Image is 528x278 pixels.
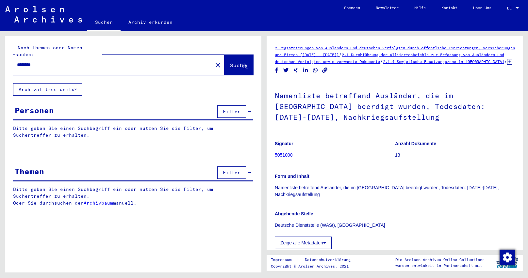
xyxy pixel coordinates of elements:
button: Archival tree units [13,83,82,96]
button: Share on Xing [292,66,299,74]
a: Archiv erkunden [121,14,180,30]
span: Filter [223,170,240,176]
a: 2.1 Durchführung der Alliiertenbefehle zur Erfassung von Ausländern und deutschen Verfolgten sowi... [275,52,504,64]
a: 2.1.4 Sowjetische Besatzungszone in [GEOGRAPHIC_DATA] [383,59,504,64]
b: Anzahl Dokumente [395,141,436,146]
a: Archivbaum [84,200,113,206]
button: Suche [224,55,253,75]
b: Form und Inhalt [275,174,309,179]
mat-label: Nach Themen oder Namen suchen [15,45,82,57]
span: / [339,52,342,57]
mat-icon: close [214,61,222,69]
p: Die Arolsen Archives Online-Collections [395,257,485,263]
span: / [504,58,507,64]
button: Share on Twitter [283,66,289,74]
button: Share on WhatsApp [312,66,319,74]
div: | [271,256,358,263]
b: Signatur [275,141,293,146]
button: Copy link [322,66,328,74]
p: Copyright © Arolsen Archives, 2021 [271,263,358,269]
button: Share on LinkedIn [302,66,309,74]
button: Filter [217,166,246,179]
a: 2 Registrierungen von Ausländern und deutschen Verfolgten durch öffentliche Einrichtungen, Versic... [275,45,515,57]
b: Abgebende Stelle [275,211,313,216]
a: Datenschutzerklärung [300,256,358,263]
button: Clear [211,58,224,71]
h1: Namenliste betreffend Ausländer, die im [GEOGRAPHIC_DATA] beerdigt wurden, Todesdaten: [DATE]-[DA... [275,81,515,131]
button: Zeige alle Metadaten [275,237,332,249]
span: DE [507,6,514,10]
a: Impressum [271,256,297,263]
p: 13 [395,152,515,159]
p: wurden entwickelt in Partnerschaft mit [395,263,485,269]
button: Filter [217,105,246,118]
span: Filter [223,109,240,115]
div: Themen [15,165,44,177]
img: Zustimmung ändern [500,250,515,265]
p: Bitte geben Sie einen Suchbegriff ein oder nutzen Sie die Filter, um Suchertreffer zu erhalten. O... [13,186,253,207]
span: Suche [230,62,246,69]
p: Bitte geben Sie einen Suchbegriff ein oder nutzen Sie die Filter, um Suchertreffer zu erhalten. [13,125,253,139]
div: Zustimmung ändern [499,249,515,265]
img: Arolsen_neg.svg [5,6,82,23]
span: / [380,58,383,64]
p: Namenliste betreffend Ausländer, die im [GEOGRAPHIC_DATA] beerdigt wurden, Todesdaten: [DATE]-[DA... [275,184,515,198]
a: 5051000 [275,152,293,158]
a: Suchen [87,14,121,31]
button: Share on Facebook [273,66,280,74]
p: Deutsche Dienststelle (WASt), [GEOGRAPHIC_DATA] [275,222,515,229]
img: yv_logo.png [495,255,520,271]
div: Personen [15,104,54,116]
